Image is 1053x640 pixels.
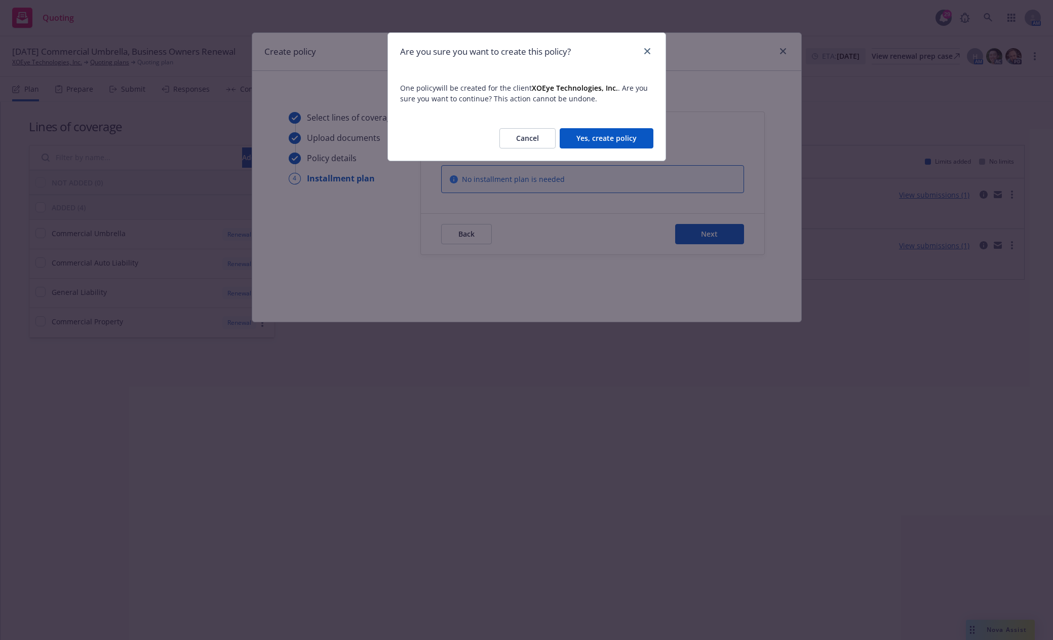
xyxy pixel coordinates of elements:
[641,45,653,57] a: close
[400,83,653,104] span: One policy will be created for the client . Are you sure you want to continue? This action cannot...
[499,128,556,148] button: Cancel
[532,83,618,93] strong: XOEye Technologies, Inc.
[560,128,653,148] button: Yes, create policy
[400,45,571,58] h1: Are you sure you want to create this policy?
